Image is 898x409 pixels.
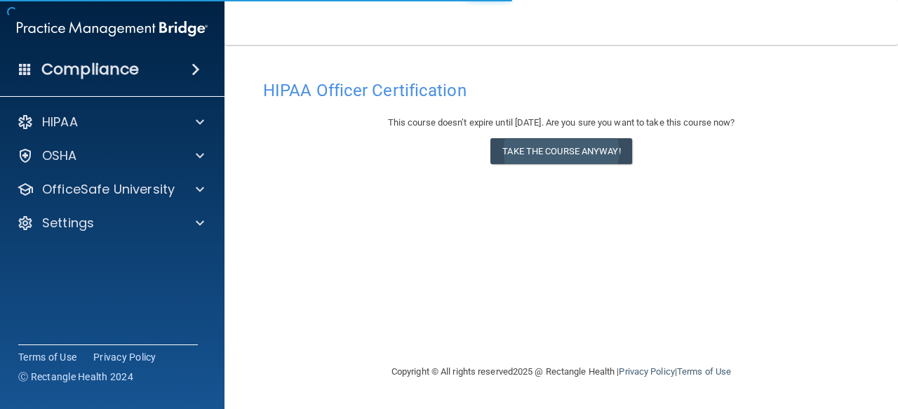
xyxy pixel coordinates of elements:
a: Terms of Use [18,350,76,364]
button: Take the course anyway! [490,138,631,164]
h4: HIPAA Officer Certification [263,81,859,100]
a: OfficeSafe University [17,181,204,198]
a: Privacy Policy [93,350,156,364]
div: This course doesn’t expire until [DATE]. Are you sure you want to take this course now? [263,114,859,131]
h4: Compliance [41,60,139,79]
a: Settings [17,215,204,232]
div: Copyright © All rights reserved 2025 @ Rectangle Health | | [305,349,817,394]
a: Privacy Policy [619,366,674,377]
p: Settings [42,215,94,232]
p: OfficeSafe University [42,181,175,198]
a: HIPAA [17,114,204,130]
p: HIPAA [42,114,78,130]
span: Ⓒ Rectangle Health 2024 [18,370,133,384]
img: PMB logo [17,15,208,43]
p: OSHA [42,147,77,164]
a: OSHA [17,147,204,164]
a: Terms of Use [677,366,731,377]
